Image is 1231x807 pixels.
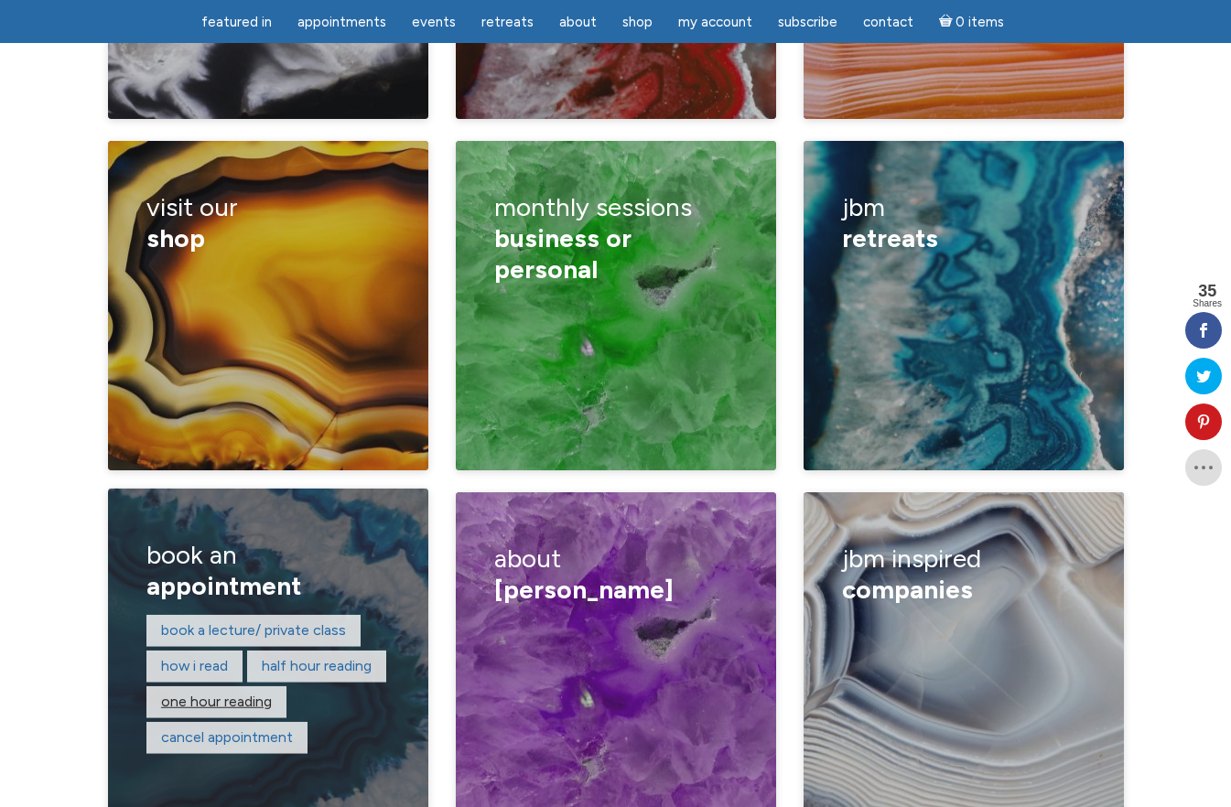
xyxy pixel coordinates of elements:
span: shop [146,222,205,253]
h3: JBM [842,179,1085,266]
h3: book an [146,527,389,614]
span: Retreats [481,14,534,30]
span: Contact [863,14,913,30]
a: featured in [190,5,283,40]
i: Cart [939,14,956,30]
span: retreats [842,222,938,253]
a: About [548,5,608,40]
a: Appointments [286,5,397,40]
span: appointment [146,570,301,601]
a: Contact [852,5,924,40]
a: Subscribe [767,5,848,40]
a: One hour reading [161,693,272,710]
h3: jbm inspired [842,531,1085,618]
a: Retreats [470,5,545,40]
a: Events [401,5,467,40]
span: Shares [1193,299,1222,308]
span: My Account [678,14,752,30]
a: Shop [611,5,664,40]
span: business or personal [494,222,632,285]
span: About [559,14,597,30]
span: 35 [1193,283,1222,299]
h3: about [494,531,737,618]
span: Appointments [297,14,386,30]
span: Companies [842,574,973,605]
span: featured in [201,14,272,30]
a: Half hour reading [262,657,372,674]
h3: monthly sessions [494,179,737,297]
a: Cancel appointment [161,728,293,746]
span: Events [412,14,456,30]
a: How I read [161,657,228,674]
a: Cart0 items [928,3,1016,40]
span: 0 items [956,16,1004,29]
h3: visit our [146,179,389,266]
span: [PERSON_NAME] [494,574,674,605]
a: My Account [667,5,763,40]
a: Book a lecture/ private class [161,621,346,639]
span: Shop [622,14,653,30]
span: Subscribe [778,14,837,30]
